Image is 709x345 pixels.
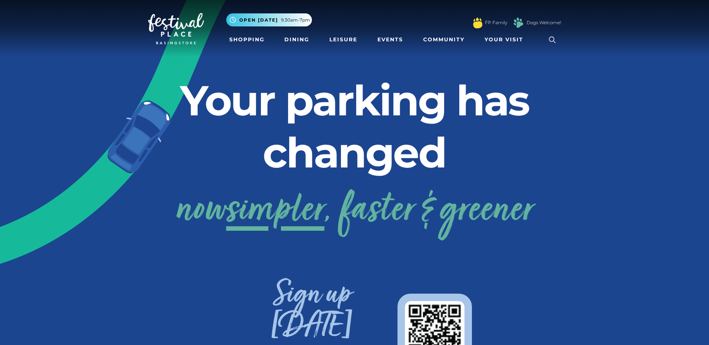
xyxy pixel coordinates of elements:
[485,19,507,26] a: FP Family
[148,13,204,44] img: Festival Place Logo
[485,36,523,44] span: Your Visit
[482,33,530,47] a: Your Visit
[281,17,310,23] span: 9.30am-7pm
[374,33,406,47] a: Events
[226,33,268,47] a: Shopping
[176,181,533,241] a: nowsimpler, faster & greener
[239,17,278,23] span: Open [DATE]
[148,74,561,179] h2: Your parking has changed
[281,33,312,47] a: Dining
[420,33,467,47] a: Community
[527,19,561,26] a: Dogs Welcome!
[326,33,360,47] a: Leisure
[226,181,325,241] span: simpler
[226,13,312,26] button: Open [DATE] 9.30am-7pm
